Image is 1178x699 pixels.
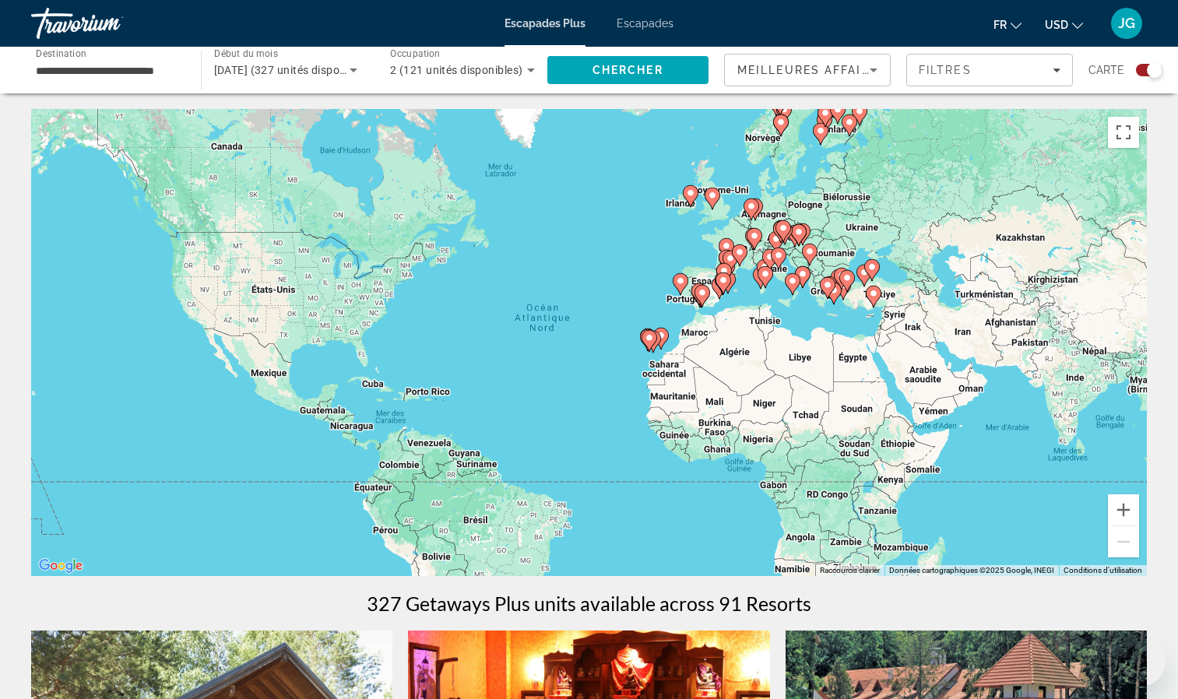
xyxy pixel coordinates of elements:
a: Travorium [31,3,187,44]
button: Rechercher [547,56,709,84]
a: Escapades Plus [505,17,585,30]
span: Début du mois [214,48,278,59]
button: Raccourcis clavier [820,565,880,576]
span: Filtres [919,64,972,76]
span: USD [1045,19,1068,31]
img: Google (en anglais) [35,556,86,576]
span: JG [1118,16,1135,31]
span: Occupation [390,48,441,59]
button: Changer de devise [1045,13,1083,36]
h1: 327 Getaways Plus units available across 91 Resorts [367,592,811,615]
span: 2 (121 unités disponibles) [390,64,522,76]
span: Carte [1088,59,1124,81]
a: Ouvrir cette zone dans Google Maps (dans une nouvelle fenêtre) [35,556,86,576]
input: Sélectionnez la destination [36,61,181,80]
button: Filtres [906,54,1073,86]
button: Zoom avant [1108,494,1139,525]
span: Données cartographiques ©2025 Google, INEGI [889,566,1054,574]
button: Passer en plein écran [1108,117,1139,148]
a: Conditions d’utilisation (s’ouvre dans un nouvel onglet) [1064,566,1142,574]
mat-select: Trier par [737,61,877,79]
button: Menu utilisateur [1106,7,1147,40]
span: Fr [993,19,1007,31]
iframe: Bouton de lancement de la fenêtre de messagerie [1116,637,1166,687]
span: [DATE] (327 unités disponibles) [214,64,374,76]
span: Destination [36,47,86,58]
a: Escapades [617,17,673,30]
button: Changer la langue [993,13,1022,36]
span: Meilleures affaires [737,64,887,76]
button: Zoom arrière [1108,526,1139,557]
span: Chercher [593,64,663,76]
